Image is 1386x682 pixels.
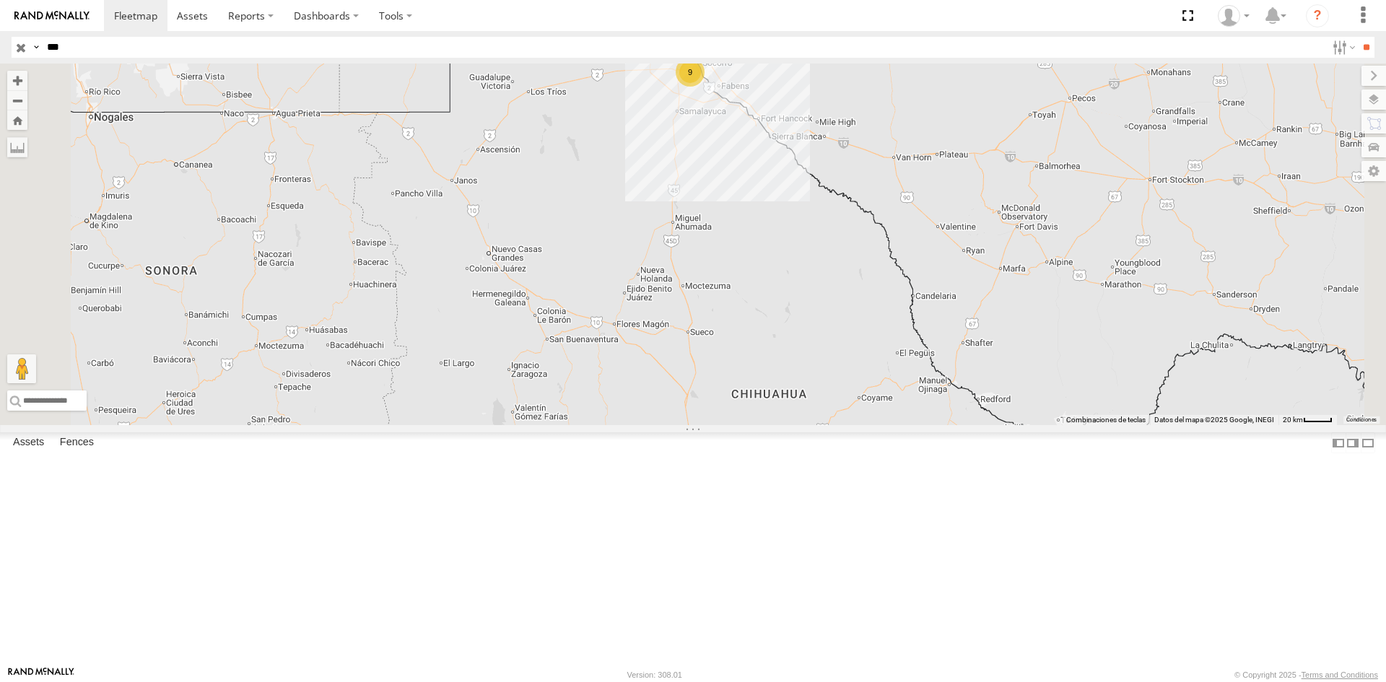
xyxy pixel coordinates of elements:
[1331,432,1346,453] label: Dock Summary Table to the Left
[53,433,101,453] label: Fences
[1278,415,1337,425] button: Escala del mapa: 20 km por 37 píxeles
[1234,670,1378,679] div: © Copyright 2025 -
[6,433,51,453] label: Assets
[1213,5,1255,27] div: Irving Rodriguez
[8,668,74,682] a: Visit our Website
[7,354,36,383] button: Arrastra el hombrecito naranja al mapa para abrir Street View
[7,90,27,110] button: Zoom out
[1302,670,1378,679] a: Terms and Conditions
[627,670,682,679] div: Version: 308.01
[1306,4,1329,27] i: ?
[1327,37,1358,58] label: Search Filter Options
[7,71,27,90] button: Zoom in
[14,11,90,21] img: rand-logo.svg
[1283,416,1303,424] span: 20 km
[30,37,42,58] label: Search Query
[1361,432,1375,453] label: Hide Summary Table
[1066,415,1146,425] button: Combinaciones de teclas
[1361,161,1386,181] label: Map Settings
[676,58,705,87] div: 9
[1154,416,1274,424] span: Datos del mapa ©2025 Google, INEGI
[7,110,27,130] button: Zoom Home
[1346,432,1360,453] label: Dock Summary Table to the Right
[1346,417,1377,423] a: Condiciones (se abre en una nueva pestaña)
[7,137,27,157] label: Measure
